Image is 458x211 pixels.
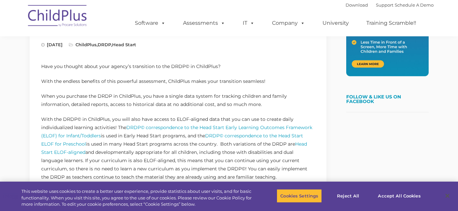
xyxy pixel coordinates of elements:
button: Cookies Settings [277,189,322,203]
img: ChildPlus by Procare Solutions [25,0,91,33]
a: Follow & Like Us on Facebook [346,94,401,104]
p: Have you thought about your agency’s transition to the DRDP© in ChildPlus? [41,62,315,71]
a: Download [346,2,368,8]
a: University [316,17,355,30]
a: DRDP [98,42,111,47]
a: Company [265,17,312,30]
p: With the endless benefits of this powerful assessment, ChildPlus makes your transition seamless! [41,77,315,86]
a: Schedule A Demo [395,2,434,8]
a: DRDP© correspondence to the Head Start Early Learning Outcomes Framework (ELOF) for Infant/Toddlers [41,124,312,139]
div: This website uses cookies to create a better user experience, provide statistics about user visit... [21,188,252,208]
a: Support [376,2,393,8]
a: Assessments [176,17,232,30]
a: Software [128,17,172,30]
a: Head Start [112,42,136,47]
button: Close [440,189,455,203]
span: [DATE] [41,42,63,47]
a: Training Scramble!! [360,17,423,30]
span: , , [69,42,136,47]
button: Reject All [327,189,369,203]
button: Accept All Cookies [374,189,424,203]
p: With the DRDP© in ChildPlus, you will also have access to ELOF-aligned data that you can use to c... [41,115,315,181]
a: ChildPlus [76,42,97,47]
a: IT [236,17,261,30]
p: When you purchase the DRDP in ChildPlus, you have a single data system for tracking children and ... [41,92,315,109]
font: | [346,2,434,8]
